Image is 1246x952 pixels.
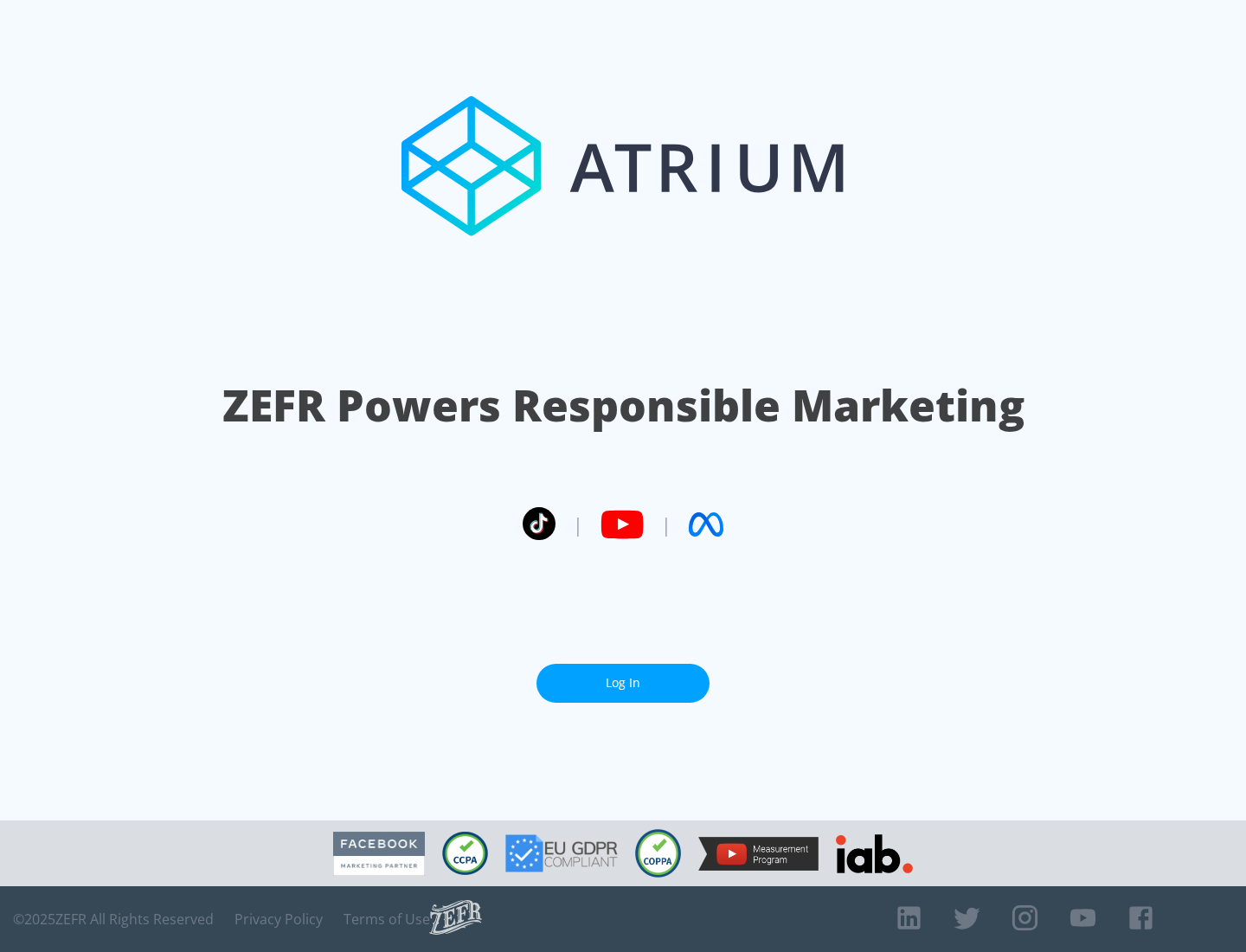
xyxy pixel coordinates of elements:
a: Terms of Use [344,910,430,928]
img: CCPA Compliant [442,832,488,875]
a: Privacy Policy [234,910,323,928]
h1: ZEFR Powers Responsible Marketing [222,376,1024,435]
img: GDPR Compliant [505,834,618,872]
a: Log In [536,664,710,703]
span: | [661,511,671,537]
img: YouTube Measurement Program [698,837,819,871]
img: Facebook Marketing Partner [333,832,425,876]
img: COPPA Compliant [635,829,681,878]
span: © 2025 ZEFR All Rights Reserved [13,910,214,928]
img: IAB [836,834,913,873]
span: | [573,511,583,537]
